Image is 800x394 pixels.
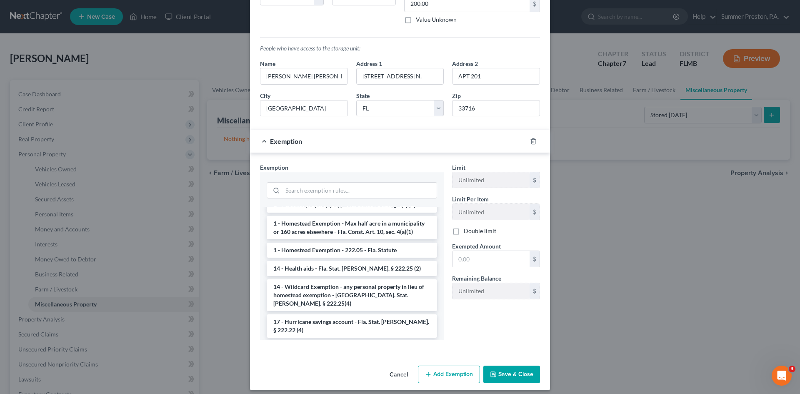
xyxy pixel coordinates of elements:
button: Add Exemption [418,366,480,383]
label: Zip [452,91,461,100]
label: Limit Per Item [452,195,489,203]
label: Address 1 [356,59,382,68]
div: $ [530,283,540,299]
label: Name [260,59,275,68]
p: People who have access to the storage unit: [260,44,540,53]
iframe: Intercom live chat [772,366,792,386]
label: State [356,91,370,100]
input: Enter name... [260,68,347,84]
input: -- [452,204,530,220]
li: 17 - Hurricane savings account - Fla. Stat. [PERSON_NAME]. § 222.22 (4) [267,314,437,338]
div: $ [530,251,540,267]
input: -- [452,172,530,188]
label: City [260,91,270,100]
label: Remaining Balance [452,274,501,283]
input: -- [452,283,530,299]
li: 1 - Homestead Exemption - Max half acre in a municipality or 160 acres elsewhere - Fla. Const. Ar... [267,216,437,239]
span: Exemption [270,137,302,145]
button: Cancel [383,366,415,383]
input: (optional) [452,68,540,84]
label: Double limit [464,227,496,235]
li: 14 - Health aids - Fla. Stat. [PERSON_NAME]. § 222.25 (2) [267,261,437,276]
span: 3 [789,366,795,372]
label: Value Unknown [416,15,457,24]
span: Exempted Amount [452,243,501,250]
li: 1 - Homestead Exemption - 222.05 - Fla. Statute [267,243,437,258]
span: Exemption [260,164,288,171]
input: XXXXX [452,100,540,117]
input: Search exemption rules... [282,183,437,198]
div: $ [530,204,540,220]
input: 0.00 [452,251,530,267]
input: Enter city... [260,100,347,116]
div: $ [530,172,540,188]
input: Enter address... [357,68,444,84]
button: Save & Close [483,366,540,383]
label: Address 2 [452,59,478,68]
span: Limit [452,164,465,171]
li: 14 - Wildcard Exemption - any personal property in lieu of homestead exemption - [GEOGRAPHIC_DATA... [267,279,437,311]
